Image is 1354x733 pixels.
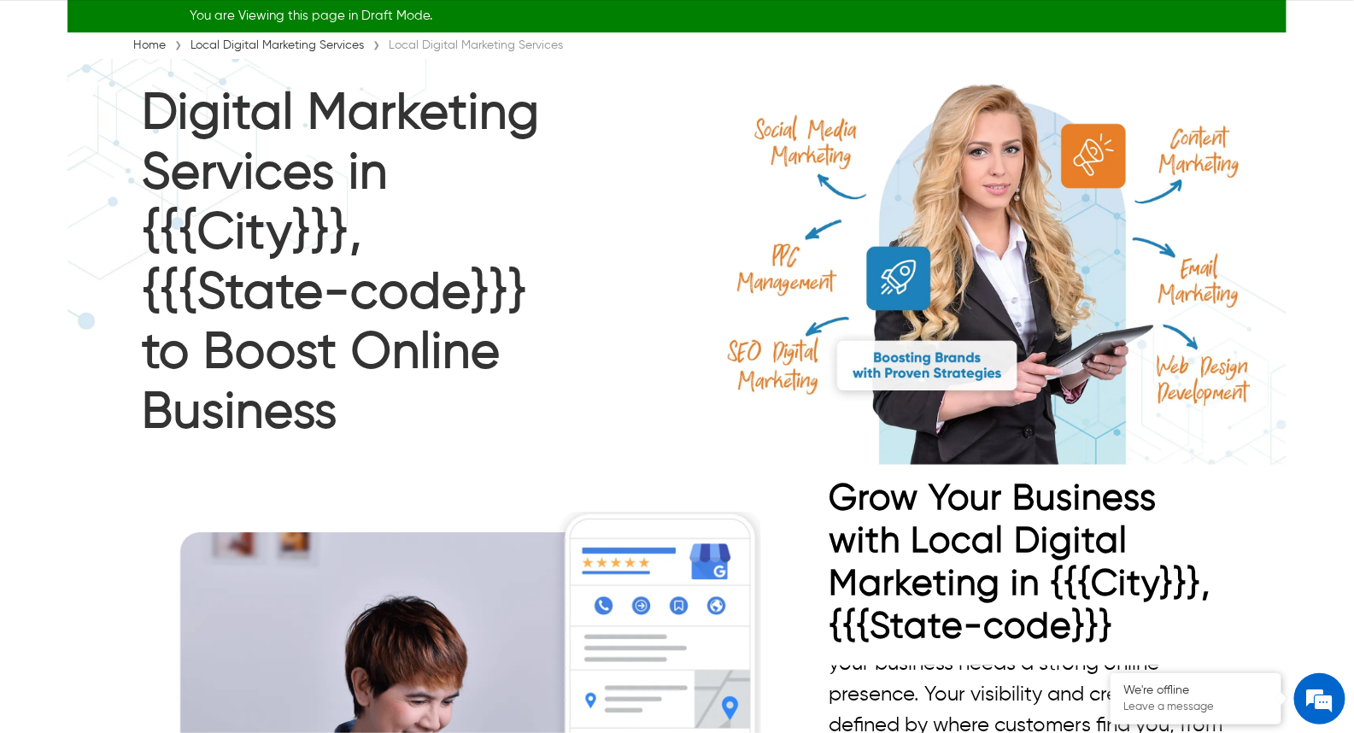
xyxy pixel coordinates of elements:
[142,85,560,452] h1: Digital Marketing Services in {{{City}}}, {{{State-code}}} to Boost Online Business
[829,481,1211,645] strong: Grow Your Business with Local Digital Marketing in {{{City}}}, {{{State-code}}}
[129,39,170,51] a: Home
[385,37,568,54] div: Local Digital Marketing Services
[186,39,369,51] a: Local Digital Marketing Services
[9,466,325,526] textarea: Type your message and click 'Submit'
[250,526,310,549] em: Submit
[190,8,1164,25] div: You are Viewing this page in Draft Mode.
[1123,701,1269,714] p: Leave a message
[29,103,72,112] img: logo_Zg8I0qSkbAqR2WFHt3p6CTuqpyXMFPubPcD2OT02zFN43Cy9FUNNG3NEPhM_Q1qe_.png
[1123,683,1269,698] div: We're offline
[134,448,217,460] em: Driven by SalesIQ
[373,34,381,58] span: ›
[118,449,130,459] img: salesiqlogo_leal7QplfZFryJ6FIlVepeu7OftD7mt8q6exU6-34PB8prfIgodN67KcxXM9Y7JQ_.png
[280,9,321,50] div: Minimize live chat window
[174,34,182,58] span: ›
[89,96,287,118] div: Leave a message
[36,215,298,388] span: We are offline. Please leave us a message.
[67,59,1287,466] img: Digital Marketing Agency in City State to Boost Online Business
